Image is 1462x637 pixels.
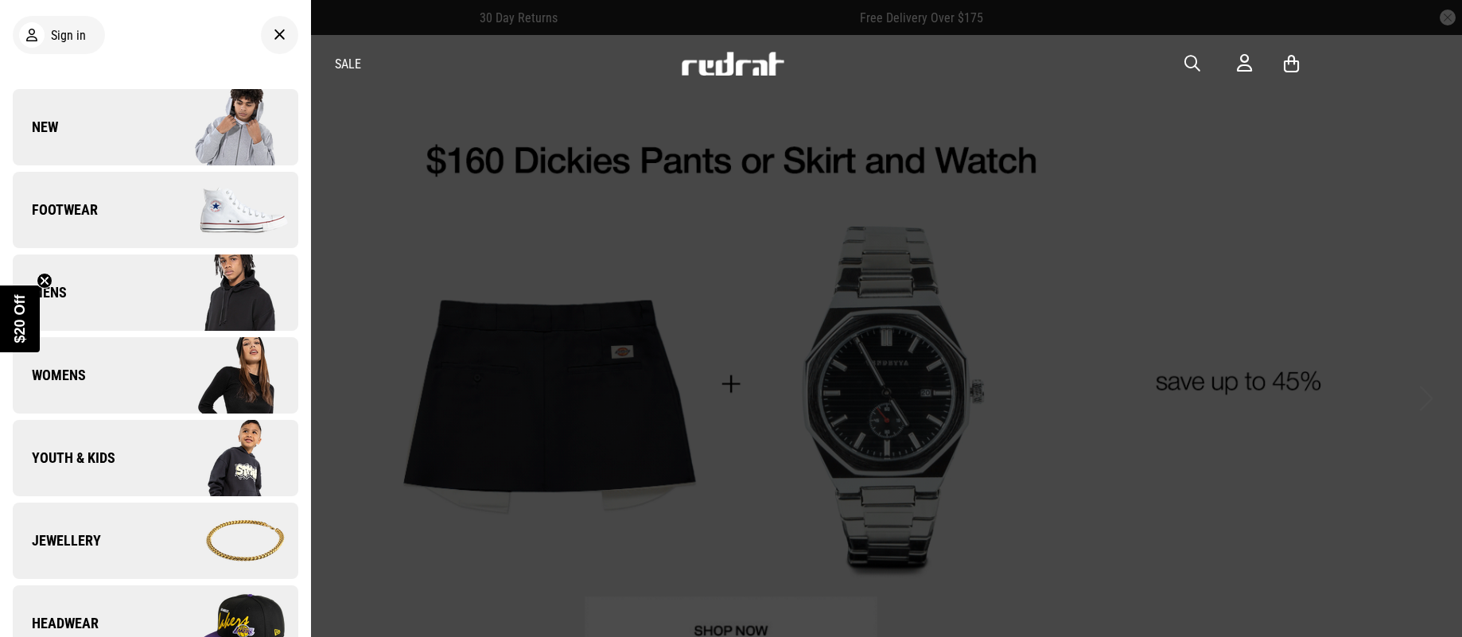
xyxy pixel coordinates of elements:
a: Footwear Company [13,172,298,248]
a: Youth & Kids Company [13,420,298,496]
span: Womens [13,366,86,385]
a: Womens Company [13,337,298,414]
span: Sign in [51,28,86,43]
span: Jewellery [13,531,101,550]
span: Headwear [13,614,99,633]
span: New [13,118,58,137]
img: Redrat logo [680,52,785,76]
span: Youth & Kids [13,449,115,468]
a: Sale [335,56,361,72]
a: New Company [13,89,298,165]
img: Company [155,170,297,250]
img: Company [155,87,297,167]
a: Jewellery Company [13,503,298,579]
img: Company [155,253,297,332]
button: Close teaser [37,273,52,289]
span: $20 Off [12,294,28,343]
img: Company [155,418,297,498]
img: Company [155,336,297,415]
img: Company [155,501,297,581]
span: Mens [13,283,67,302]
a: Mens Company [13,254,298,331]
span: Footwear [13,200,98,219]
